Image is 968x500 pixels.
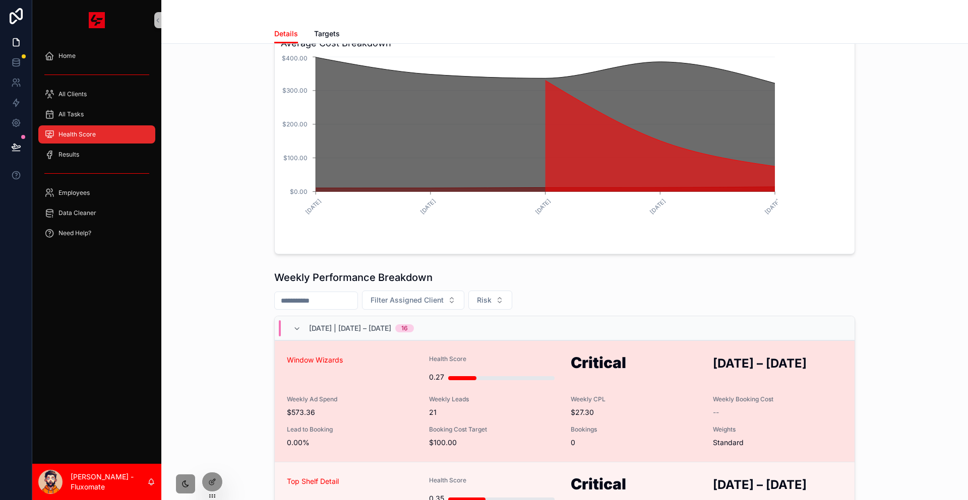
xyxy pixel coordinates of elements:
[429,395,559,403] span: Weekly Leads
[534,197,552,216] text: [DATE]
[89,12,105,28] img: App logo
[275,340,855,462] a: Window WizardsHealth Score0.27Critical[DATE] – [DATE]Weekly Ad Spend$573.36Weekly Leads21Weekly C...
[477,295,492,305] span: Risk
[58,229,91,237] span: Need Help?
[713,425,843,434] span: Weights
[274,29,298,39] span: Details
[287,425,417,434] span: Lead to Booking
[468,291,512,310] button: Select Button
[274,25,298,44] a: Details
[571,407,701,417] span: $27.30
[38,146,155,164] a: Results
[713,476,843,493] h2: [DATE] – [DATE]
[305,197,323,216] text: [DATE]
[763,197,781,216] text: [DATE]
[38,105,155,123] a: All Tasks
[287,407,417,417] span: $573.36
[429,367,444,387] div: 0.27
[58,110,84,118] span: All Tasks
[281,54,849,248] div: chart
[713,395,843,403] span: Weekly Booking Cost
[571,395,701,403] span: Weekly CPL
[282,120,308,128] tspan: $200.00
[287,476,339,486] a: Top Shelf Detail
[309,323,391,333] span: [DATE] | [DATE] – [DATE]
[58,189,90,197] span: Employees
[38,204,155,222] a: Data Cleaner
[429,425,559,434] span: Booking Cost Target
[58,52,76,60] span: Home
[287,395,417,403] span: Weekly Ad Spend
[429,476,559,484] span: Health Score
[571,355,701,374] h1: Critical
[571,438,701,448] span: 0
[274,270,433,284] h1: Weekly Performance Breakdown
[314,25,340,45] a: Targets
[283,154,308,162] tspan: $100.00
[362,291,464,310] button: Select Button
[38,125,155,144] a: Health Score
[401,324,408,332] div: 16
[38,184,155,202] a: Employees
[429,438,559,448] span: $100.00
[429,407,559,417] span: 21
[58,90,87,98] span: All Clients
[282,87,308,94] tspan: $300.00
[58,130,96,138] span: Health Score
[371,295,444,305] span: Filter Assigned Client
[58,151,79,159] span: Results
[282,54,308,62] tspan: $400.00
[38,224,155,242] a: Need Help?
[58,209,96,217] span: Data Cleaner
[38,85,155,103] a: All Clients
[71,472,147,492] p: [PERSON_NAME] - Fluxomate
[287,438,417,448] span: 0.00%
[713,355,843,372] h2: [DATE] – [DATE]
[571,425,701,434] span: Bookings
[419,197,437,216] text: [DATE]
[290,188,308,195] tspan: $0.00
[287,355,343,365] a: Window Wizards
[38,47,155,65] a: Home
[571,476,701,495] h1: Critical
[314,29,340,39] span: Targets
[429,355,559,363] span: Health Score
[649,197,667,216] text: [DATE]
[32,40,161,254] div: scrollable content
[713,438,744,448] span: Standard
[713,407,719,417] span: --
